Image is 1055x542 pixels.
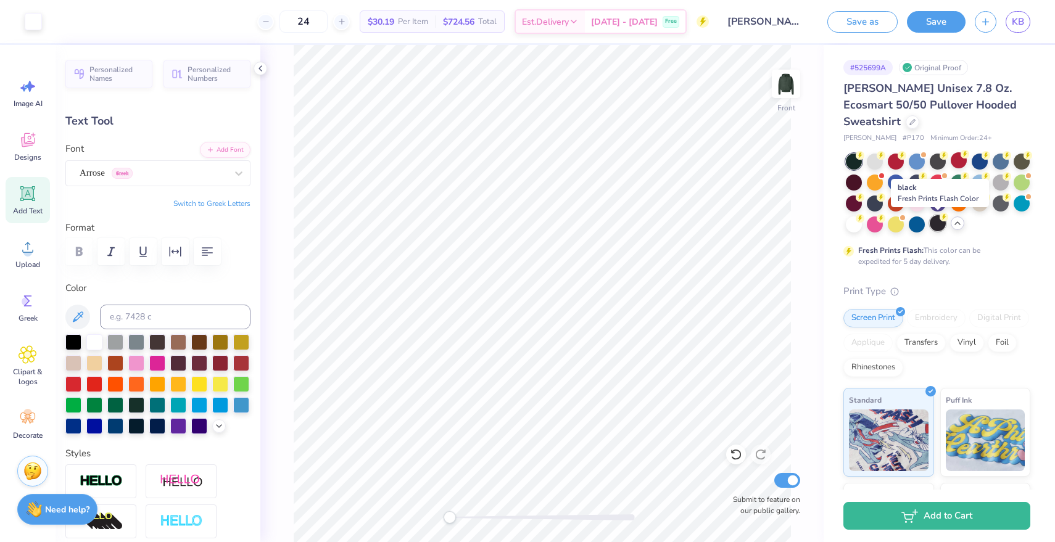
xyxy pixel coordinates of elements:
[65,113,250,129] div: Text Tool
[843,502,1030,530] button: Add to Cart
[89,65,145,83] span: Personalized Names
[160,474,203,489] img: Shadow
[13,206,43,216] span: Add Text
[949,334,984,352] div: Vinyl
[7,367,48,387] span: Clipart & logos
[13,430,43,440] span: Decorate
[14,152,41,162] span: Designs
[65,221,250,235] label: Format
[19,313,38,323] span: Greek
[849,409,929,471] img: Standard
[591,15,658,28] span: [DATE] - [DATE]
[368,15,394,28] span: $30.19
[80,512,123,532] img: 3D Illusion
[15,260,40,269] span: Upload
[843,284,1030,298] div: Print Type
[65,60,152,88] button: Personalized Names
[279,10,328,33] input: – –
[843,81,1017,129] span: [PERSON_NAME] Unisex 7.8 Oz. Ecosmart 50/50 Pullover Hooded Sweatshirt
[65,281,250,295] label: Color
[163,60,250,88] button: Personalized Numbers
[891,179,989,207] div: black
[173,199,250,208] button: Switch to Greek Letters
[946,393,972,406] span: Puff Ink
[80,474,123,488] img: Stroke
[899,60,968,75] div: Original Proof
[858,245,1010,267] div: This color can be expedited for 5 day delivery.
[946,409,1025,471] img: Puff Ink
[946,488,1019,501] span: Metallic & Glitter Ink
[843,309,903,327] div: Screen Print
[522,15,569,28] span: Est. Delivery
[65,142,84,156] label: Font
[843,133,896,144] span: [PERSON_NAME]
[100,305,250,329] input: e.g. 7428 c
[969,309,1029,327] div: Digital Print
[930,133,992,144] span: Minimum Order: 24 +
[903,133,924,144] span: # P170
[65,446,91,461] label: Styles
[843,358,903,377] div: Rhinestones
[858,245,924,255] strong: Fresh Prints Flash:
[777,102,795,113] div: Front
[398,15,428,28] span: Per Item
[843,60,893,75] div: # 525699A
[478,15,497,28] span: Total
[726,494,800,516] label: Submit to feature on our public gallery.
[827,11,898,33] button: Save as
[718,9,809,34] input: Untitled Design
[160,514,203,528] img: Negative Space
[443,15,474,28] span: $724.56
[1006,11,1030,33] a: KB
[907,11,966,33] button: Save
[988,334,1017,352] div: Foil
[774,72,798,96] img: Front
[1012,15,1024,29] span: KB
[200,142,250,158] button: Add Font
[665,17,677,26] span: Free
[896,334,946,352] div: Transfers
[907,309,966,327] div: Embroidery
[188,65,243,83] span: Personalized Numbers
[849,488,879,501] span: Neon Ink
[849,393,882,406] span: Standard
[898,194,978,203] span: Fresh Prints Flash Color
[14,99,43,109] span: Image AI
[444,511,456,524] div: Accessibility label
[45,504,89,515] strong: Need help?
[843,334,893,352] div: Applique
